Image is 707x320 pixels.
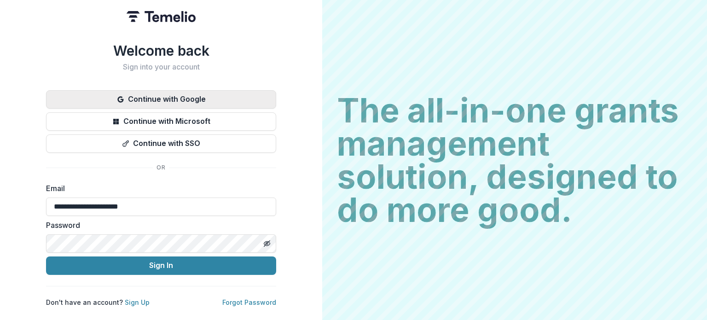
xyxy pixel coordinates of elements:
button: Continue with SSO [46,134,276,153]
label: Password [46,220,271,231]
button: Continue with Google [46,90,276,109]
button: Toggle password visibility [260,236,274,251]
a: Forgot Password [222,298,276,306]
p: Don't have an account? [46,297,150,307]
a: Sign Up [125,298,150,306]
button: Sign In [46,256,276,275]
button: Continue with Microsoft [46,112,276,131]
img: Temelio [127,11,196,22]
h1: Welcome back [46,42,276,59]
h2: Sign into your account [46,63,276,71]
label: Email [46,183,271,194]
